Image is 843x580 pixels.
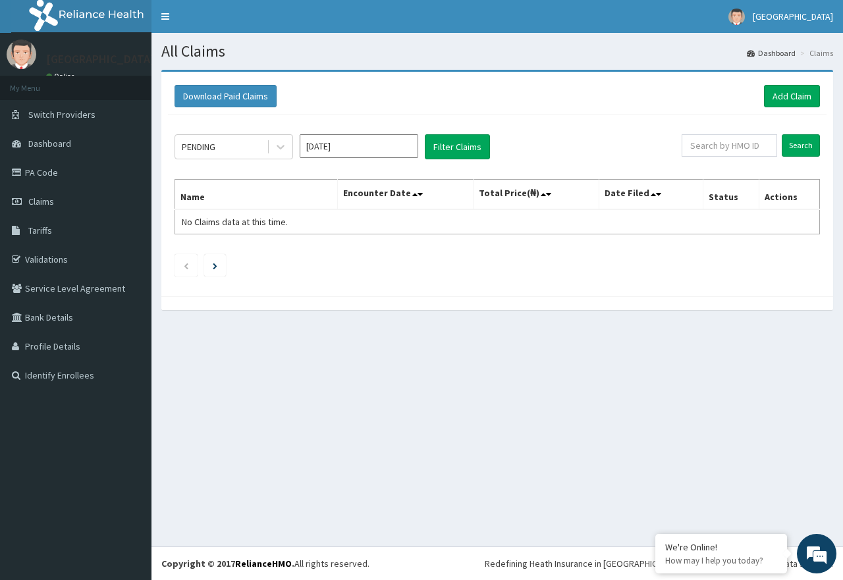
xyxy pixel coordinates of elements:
span: Tariffs [28,224,52,236]
p: [GEOGRAPHIC_DATA] [46,53,155,65]
img: User Image [7,40,36,69]
footer: All rights reserved. [151,546,843,580]
input: Select Month and Year [300,134,418,158]
strong: Copyright © 2017 . [161,558,294,569]
span: Claims [28,196,54,207]
a: Previous page [183,259,189,271]
span: Switch Providers [28,109,95,120]
th: Name [175,180,338,210]
span: No Claims data at this time. [182,216,288,228]
a: RelianceHMO [235,558,292,569]
th: Actions [759,180,819,210]
button: Download Paid Claims [175,85,277,107]
input: Search by HMO ID [682,134,777,157]
h1: All Claims [161,43,833,60]
img: User Image [728,9,745,25]
li: Claims [797,47,833,59]
th: Encounter Date [337,180,473,210]
th: Date Filed [599,180,703,210]
div: Redefining Heath Insurance in [GEOGRAPHIC_DATA] using Telemedicine and Data Science! [485,557,833,570]
span: Dashboard [28,138,71,149]
th: Status [703,180,759,210]
div: We're Online! [665,541,777,553]
th: Total Price(₦) [473,180,599,210]
a: Next page [213,259,217,271]
button: Filter Claims [425,134,490,159]
input: Search [782,134,820,157]
a: Add Claim [764,85,820,107]
div: PENDING [182,140,215,153]
a: Dashboard [747,47,796,59]
p: How may I help you today? [665,555,777,566]
a: Online [46,72,78,81]
span: [GEOGRAPHIC_DATA] [753,11,833,22]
